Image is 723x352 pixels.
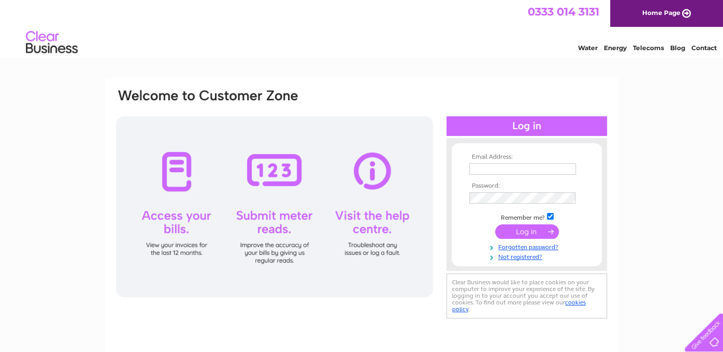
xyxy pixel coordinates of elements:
td: Remember me? [467,211,587,222]
a: Energy [604,44,627,52]
a: Forgotten password? [469,241,587,251]
a: Not registered? [469,251,587,261]
a: Blog [670,44,685,52]
img: logo.png [25,27,78,58]
div: Clear Business is a trading name of Verastar Limited (registered in [GEOGRAPHIC_DATA] No. 3667643... [118,6,607,50]
a: Water [578,44,598,52]
div: Clear Business would like to place cookies on your computer to improve your experience of the sit... [446,273,607,318]
a: cookies policy [452,299,586,313]
th: Email Address: [467,154,587,161]
input: Submit [495,224,559,239]
a: Contact [691,44,717,52]
a: 0333 014 3131 [528,5,599,18]
a: Telecoms [633,44,664,52]
th: Password: [467,182,587,190]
